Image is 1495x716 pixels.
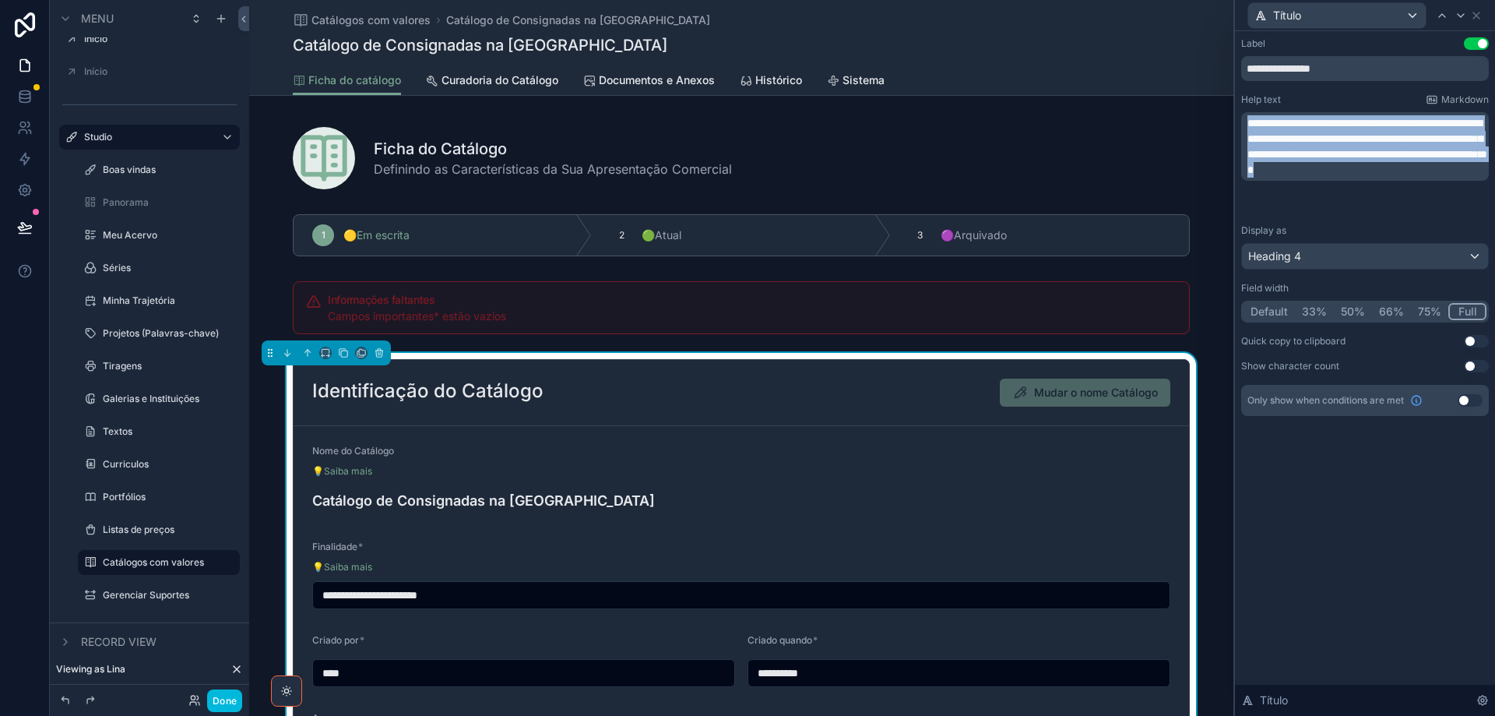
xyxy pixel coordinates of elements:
label: Studio [84,131,209,143]
label: Tiragens [103,360,230,372]
span: Finalidade [312,541,357,552]
label: Início [84,33,230,45]
h4: Catálogo de Consignadas na [GEOGRAPHIC_DATA] [312,490,1170,511]
button: 75% [1411,303,1448,320]
span: Nome do Catálogo [312,445,394,457]
h2: Identificação do Catálogo [312,379,543,404]
span: Markdown [1441,93,1489,106]
label: Gerenciar Suportes [103,589,230,601]
h1: Catálogo de Consignadas na [GEOGRAPHIC_DATA] [293,34,667,56]
button: Full [1448,303,1486,320]
div: scrollable content [1241,112,1489,181]
a: Sistema [827,66,885,97]
button: Done [207,690,242,712]
a: Catálogos com valores [293,12,431,28]
a: Catálogo de Consignadas na [GEOGRAPHIC_DATA] [446,12,710,28]
label: Portfólios [103,491,230,503]
label: Galerias e Instituições [103,393,230,405]
label: Display as [1241,224,1286,237]
span: Record view [81,634,157,650]
label: Início [84,65,230,78]
label: Catálogos com valores [103,556,230,569]
button: 50% [1334,303,1372,320]
label: Help text [1241,93,1281,106]
button: Default [1243,303,1295,320]
label: Panorama [103,196,230,209]
label: Textos [103,425,230,438]
label: Séries [103,262,230,274]
span: Viewing as Lina [56,663,125,675]
button: 66% [1372,303,1411,320]
a: Histórico [740,66,802,97]
span: Curadoria do Catálogo [441,72,558,88]
span: Criado quando [747,634,812,646]
button: Título [1247,2,1426,29]
div: Quick copy to clipboard [1241,335,1345,347]
span: Only show when conditions are met [1247,394,1404,407]
a: Curadoria do Catálogo [426,66,558,97]
a: 💡Saiba mais [312,561,372,573]
div: Label [1241,37,1265,50]
span: Heading 4 [1248,249,1301,264]
a: Documentos e Anexos [583,66,715,97]
span: Ficha do catálogo [308,72,401,88]
label: Field width [1241,282,1289,295]
div: Show character count [1241,360,1339,372]
span: Título [1273,8,1301,23]
span: Menu [81,11,114,26]
span: Sistema [842,72,885,88]
label: Curriculos [103,458,230,471]
button: Heading 4 [1241,243,1489,270]
label: Boas vindas [103,164,230,176]
label: Meu Acervo [103,229,230,242]
a: Ficha do catálogo [293,66,401,96]
button: 33% [1295,303,1334,320]
span: Catálogos com valores [311,12,431,28]
a: Markdown [1426,93,1489,106]
span: Documentos e Anexos [599,72,715,88]
a: 💡Saiba mais [312,465,372,478]
span: Criado por [312,634,359,646]
label: Minha Trajetória [103,295,230,307]
label: Gerenciar Materiais [103,622,230,634]
label: Listas de preços [103,524,230,536]
span: Título [1260,693,1288,708]
span: Histórico [755,72,802,88]
label: Projetos (Palavras-chave) [103,327,230,340]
